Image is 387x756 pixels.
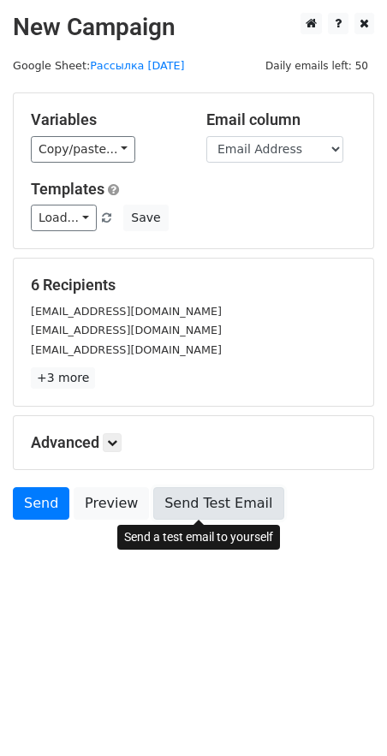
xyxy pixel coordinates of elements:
[90,59,184,72] a: Рассылка [DATE]
[31,324,222,336] small: [EMAIL_ADDRESS][DOMAIN_NAME]
[13,487,69,520] a: Send
[153,487,283,520] a: Send Test Email
[31,343,222,356] small: [EMAIL_ADDRESS][DOMAIN_NAME]
[259,59,374,72] a: Daily emails left: 50
[13,59,185,72] small: Google Sheet:
[301,674,387,756] div: Виджет чата
[31,180,104,198] a: Templates
[31,433,356,452] h5: Advanced
[13,13,374,42] h2: New Campaign
[31,276,356,295] h5: 6 Recipients
[117,525,280,550] div: Send a test email to yourself
[31,305,222,318] small: [EMAIL_ADDRESS][DOMAIN_NAME]
[259,57,374,75] span: Daily emails left: 50
[206,110,356,129] h5: Email column
[31,367,95,389] a: +3 more
[31,205,97,231] a: Load...
[31,136,135,163] a: Copy/paste...
[123,205,168,231] button: Save
[74,487,149,520] a: Preview
[301,674,387,756] iframe: Chat Widget
[31,110,181,129] h5: Variables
